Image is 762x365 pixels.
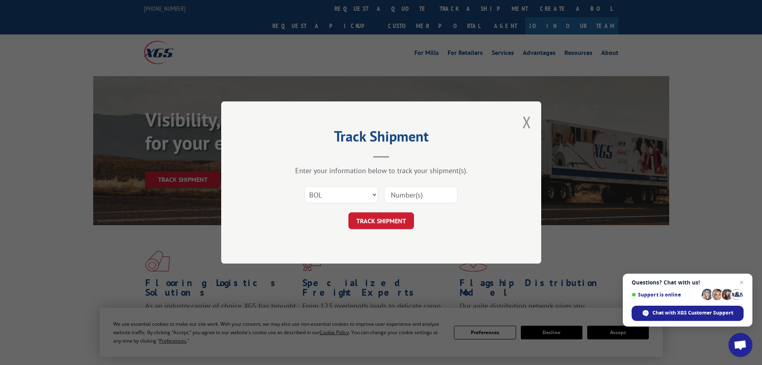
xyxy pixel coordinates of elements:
[632,306,744,321] div: Chat with XGS Customer Support
[737,278,746,287] span: Close chat
[522,111,531,133] button: Close modal
[261,131,501,146] h2: Track Shipment
[348,212,414,229] button: TRACK SHIPMENT
[728,333,752,357] div: Open chat
[384,186,458,203] input: Number(s)
[632,292,699,298] span: Support is online
[261,166,501,175] div: Enter your information below to track your shipment(s).
[652,309,733,317] span: Chat with XGS Customer Support
[632,279,744,286] span: Questions? Chat with us!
